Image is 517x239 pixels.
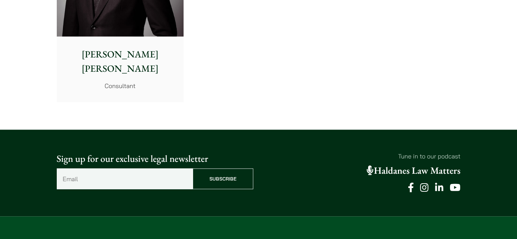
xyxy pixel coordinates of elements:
p: Sign up for our exclusive legal newsletter [57,151,253,166]
input: Email [57,168,193,189]
input: Subscribe [193,168,253,189]
p: [PERSON_NAME] [PERSON_NAME] [62,47,178,76]
p: Consultant [62,81,178,90]
a: Haldanes Law Matters [367,164,461,176]
p: Tune in to our podcast [264,151,461,160]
